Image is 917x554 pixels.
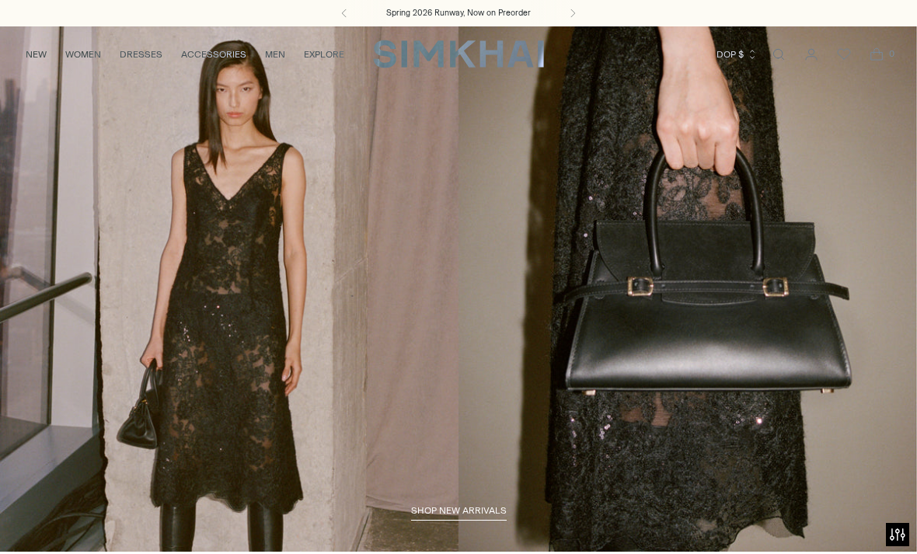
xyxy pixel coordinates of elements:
[861,39,892,70] a: Open cart modal
[26,37,47,71] a: NEW
[763,39,794,70] a: Open search modal
[796,39,827,70] a: Go to the account page
[265,37,285,71] a: MEN
[181,37,246,71] a: ACCESSORIES
[120,37,162,71] a: DRESSES
[304,37,344,71] a: EXPLORE
[411,505,507,516] span: shop new arrivals
[65,37,101,71] a: WOMEN
[717,37,758,71] button: DOP $
[373,39,544,69] a: SIMKHAI
[411,505,507,521] a: shop new arrivals
[828,39,859,70] a: Wishlist
[884,47,898,61] span: 0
